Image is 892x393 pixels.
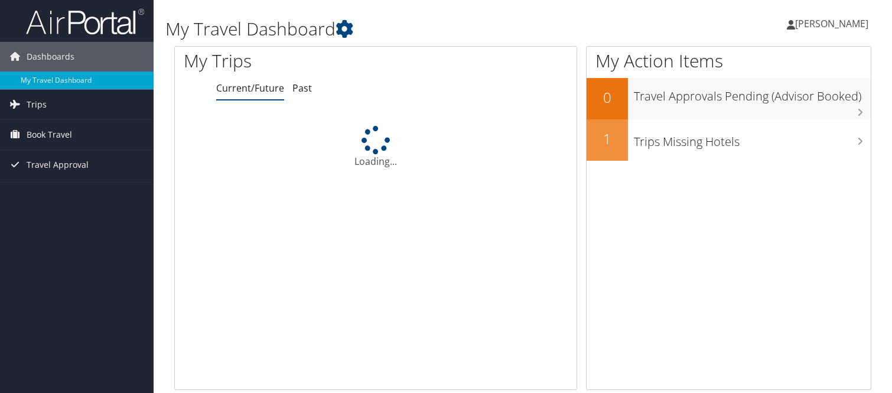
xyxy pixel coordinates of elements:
img: airportal-logo.png [26,8,144,35]
h1: My Trips [184,48,401,73]
h2: 0 [587,87,628,108]
h2: 1 [587,129,628,149]
h3: Trips Missing Hotels [634,128,871,150]
div: Loading... [175,126,577,168]
h1: My Action Items [587,48,871,73]
span: Dashboards [27,42,74,72]
span: Book Travel [27,120,72,150]
h3: Travel Approvals Pending (Advisor Booked) [634,82,871,105]
a: Past [292,82,312,95]
h1: My Travel Dashboard [165,17,642,41]
a: Current/Future [216,82,284,95]
a: 0Travel Approvals Pending (Advisor Booked) [587,78,871,119]
a: [PERSON_NAME] [787,6,880,41]
span: [PERSON_NAME] [795,17,868,30]
a: 1Trips Missing Hotels [587,119,871,161]
span: Trips [27,90,47,119]
span: Travel Approval [27,150,89,180]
